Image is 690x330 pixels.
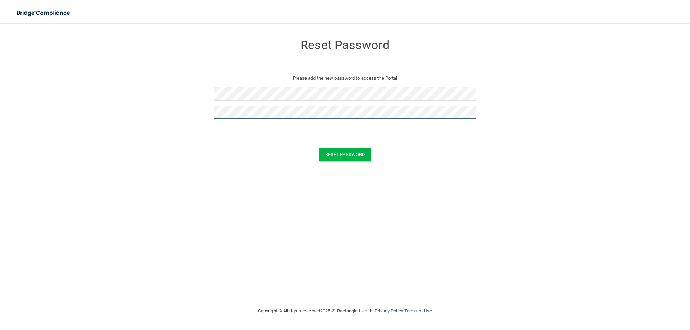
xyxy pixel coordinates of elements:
div: Copyright © All rights reserved 2025 @ Rectangle Health | | [214,299,476,322]
button: Reset Password [319,148,371,161]
p: Please add the new password to access the Portal [219,74,471,83]
iframe: Drift Widget Chat Controller [566,279,681,308]
h3: Reset Password [214,38,476,52]
a: Terms of Use [404,308,432,313]
img: bridge_compliance_login_screen.278c3ca4.svg [11,6,77,20]
a: Privacy Policy [374,308,403,313]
